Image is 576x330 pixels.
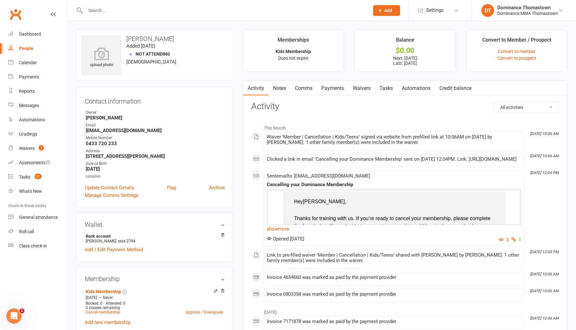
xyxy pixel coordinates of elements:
[86,161,225,167] div: Date of Birth
[86,301,103,306] span: Booked: 0
[278,36,309,47] div: Memberships
[167,184,176,192] a: Flag
[19,117,45,122] div: Automations
[8,98,67,113] a: Messages
[267,292,521,297] div: Invoice 0803358 was marked as paid by the payment provider
[8,6,23,22] a: Clubworx
[384,8,392,13] span: Add
[481,4,494,17] div: DT
[86,122,225,128] div: Email
[19,31,41,37] div: Dashboard
[8,56,67,70] a: Calendar
[19,146,35,151] div: Waivers
[267,134,521,145] div: Waiver 'Member | Cancellation | Kids/Teens' signed via website from prefilled link at 10:06AM on ...
[86,115,225,121] strong: [PERSON_NAME]
[267,319,521,324] div: Invoice 7171878 was marked as paid by the payment provider
[8,127,67,141] a: Gradings
[85,233,225,244] li: [PERSON_NAME]
[396,36,414,47] div: Balance
[8,70,67,84] a: Payments
[6,308,22,324] iframe: Intercom live chat
[126,59,176,65] span: [DEMOGRAPHIC_DATA]
[86,289,121,294] a: Kids Membership
[86,173,225,179] div: Location
[361,47,449,54] div: $0.00
[86,166,225,172] strong: [DATE]
[276,49,311,54] strong: Kids Membership
[19,60,37,65] div: Calendar
[294,199,303,204] span: Hey
[39,145,44,151] span: 1
[530,289,559,293] i: [DATE] 10:06 AM
[19,131,37,137] div: Gradings
[291,81,317,96] a: Comms
[243,81,269,96] a: Activity
[8,170,67,184] a: Tasks 27
[86,110,225,116] div: Owner
[373,5,400,16] button: Add
[85,192,138,199] a: Manage Comms Settings
[19,308,24,313] span: 1
[530,272,559,276] i: [DATE] 10:06 AM
[294,216,491,229] span: Thanks for training with us. If you’re ready to cancel your membership, please complete the form ...
[511,236,521,244] button: 1
[84,295,225,300] div: —
[8,113,67,127] a: Automations
[84,6,365,15] input: Search...
[498,49,536,54] a: Convert to member
[251,102,559,111] h3: Activity
[19,103,39,108] div: Messages
[82,47,121,68] div: upload photo
[85,320,131,325] a: Add new membership
[267,225,521,233] a: show more
[375,81,397,96] a: Tasks
[317,81,348,96] a: Payments
[85,221,225,228] h3: Wallet
[530,250,559,254] i: [DATE] 12:03 PM
[499,236,509,244] button: 3
[482,36,551,47] div: Convert to Member / Prospect
[530,131,559,136] i: [DATE] 10:06 AM
[267,157,521,162] div: Clicked a link in email 'Cancelling your Dominance Membership' sent on [DATE] 12:04PM. Link: [URL...
[85,184,134,192] a: Update Contact Details
[348,81,375,96] a: Waivers
[8,184,67,199] a: What's New
[8,41,67,56] a: People
[106,301,125,306] span: Attended: 0
[82,35,228,42] h3: [PERSON_NAME]
[426,3,444,17] span: Settings
[19,189,42,194] div: What's New
[345,199,346,204] span: ,
[86,135,225,141] div: Mobile Number
[397,81,435,96] a: Automations
[8,225,67,239] a: Roll call
[86,141,225,146] strong: 0433 720 233
[85,95,225,105] h3: Contact information
[8,84,67,98] a: Reports
[19,243,47,248] div: Class check-in
[497,10,558,16] div: Dominance MMA Thomastown
[19,74,39,79] div: Payments
[19,160,50,165] div: Assessments
[267,253,521,263] div: Link to pre-filled waiver 'Member | Cancellation | Kids/Teens' shared with [PERSON_NAME] by [PERS...
[8,239,67,253] a: Class kiosk mode
[86,128,225,133] strong: [EMAIL_ADDRESS][DOMAIN_NAME]
[530,171,559,175] i: [DATE] 12:04 PM
[35,174,42,179] span: 27
[361,56,449,66] p: Next: [DATE] Last: [DATE]
[497,56,536,61] a: Convert to prospect
[86,295,97,300] span: [DATE]
[267,275,521,280] div: Invoice 4654660 was marked as paid by the payment provider
[8,156,67,170] a: Assessments
[209,184,225,192] a: Archive
[530,316,559,320] i: [DATE] 10:06 AM
[19,174,30,179] div: Tasks
[267,173,370,179] span: Sent email to [EMAIL_ADDRESS][DOMAIN_NAME]
[86,234,222,239] strong: Bank account
[8,27,67,41] a: Dashboard
[86,153,225,159] strong: [STREET_ADDRESS][PERSON_NAME]
[497,5,558,10] div: Dominance Thomastown
[85,275,225,282] h3: Membership
[86,310,120,314] a: Cancel membership
[303,199,345,204] span: [PERSON_NAME]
